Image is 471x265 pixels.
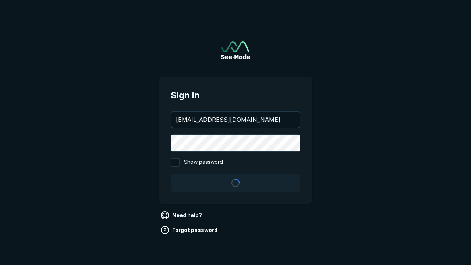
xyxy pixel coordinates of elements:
span: Sign in [171,89,300,102]
span: Show password [184,158,223,167]
a: Go to sign in [221,41,250,59]
a: Need help? [159,209,205,221]
a: Forgot password [159,224,220,236]
img: See-Mode Logo [221,41,250,59]
input: your@email.com [171,112,300,128]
